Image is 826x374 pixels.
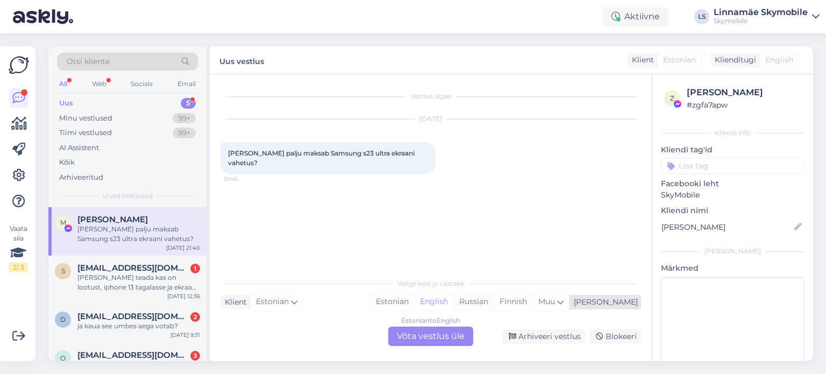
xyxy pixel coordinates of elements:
[219,53,264,67] label: Uus vestlus
[90,77,109,91] div: Web
[765,54,793,66] span: English
[9,263,28,272] div: 2 / 3
[224,175,264,183] span: 21:40
[388,327,473,346] div: Võta vestlus üle
[694,9,709,24] div: LS
[714,17,808,25] div: Skymobile
[714,8,820,25] a: Linnamäe SkymobileSkymobile
[661,263,804,274] p: Märkmed
[687,86,801,99] div: [PERSON_NAME]
[661,246,804,256] div: [PERSON_NAME]
[60,218,66,227] span: M
[661,158,804,174] input: Lisa tag
[670,94,674,102] span: z
[59,98,73,109] div: Uus
[59,128,112,138] div: Tiimi vestlused
[663,54,696,66] span: Estonian
[59,143,99,153] div: AI Assistent
[401,316,460,326] div: Estonian to English
[60,315,66,323] span: d
[220,279,641,288] div: Valige keel ja vastake
[494,294,532,310] div: Finnish
[190,264,200,273] div: 1
[77,350,189,360] span: olgaan72@mail.ru
[661,205,804,216] p: Kliendi nimi
[569,297,638,308] div: [PERSON_NAME]
[256,296,289,308] span: Estonian
[170,331,200,339] div: [DATE] 9:31
[9,55,29,75] img: Askly Logo
[77,321,200,331] div: ja kaua see umbes aega votab?
[661,178,804,189] p: Facebooki leht
[603,7,668,26] div: Aktiivne
[190,351,200,361] div: 3
[687,99,801,111] div: # zgfa7apw
[167,292,200,300] div: [DATE] 12:36
[59,113,112,124] div: Minu vestlused
[175,77,198,91] div: Email
[77,263,189,273] span: siiirimeeder@gmail.com
[220,114,641,124] div: [DATE]
[661,128,804,138] div: Kliendi info
[710,54,756,66] div: Klienditugi
[661,221,792,233] input: Lisa nimi
[538,297,555,306] span: Muu
[77,312,189,321] span: dianatorgasova8@gmail.com
[220,297,247,308] div: Klient
[220,91,641,101] div: Vestlus algas
[628,54,654,66] div: Klient
[103,191,153,201] span: Uued vestlused
[166,244,200,252] div: [DATE] 21:40
[9,224,28,272] div: Vaata siia
[228,149,416,167] span: [PERSON_NAME] palju maksab Samsung s23 ultra ekraani vahetus?
[714,8,808,17] div: Linnamäe Skymobile
[67,56,110,67] span: Otsi kliente
[589,329,641,344] div: Blokeeri
[60,354,66,362] span: o
[661,144,804,156] p: Kliendi tag'id
[453,294,494,310] div: Russian
[57,77,69,91] div: All
[77,224,200,244] div: [PERSON_NAME] palju maksab Samsung s23 ultra ekraani vahetus?
[77,215,148,224] span: Martin Paas
[59,157,75,168] div: Kõik
[414,294,453,310] div: English
[61,267,65,275] span: s
[661,189,804,201] p: SkyMobile
[190,312,200,322] div: 2
[181,98,196,109] div: 5
[173,113,196,124] div: 99+
[371,294,414,310] div: Estonian
[502,329,585,344] div: Arhiveeri vestlus
[173,128,196,138] div: 99+
[129,77,155,91] div: Socials
[59,172,103,183] div: Arhiveeritud
[77,273,200,292] div: [PERSON_NAME] teada kas on lootust, iphone 13 tagalasse ja ekraan katki, ei ole kerged [PERSON_NA...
